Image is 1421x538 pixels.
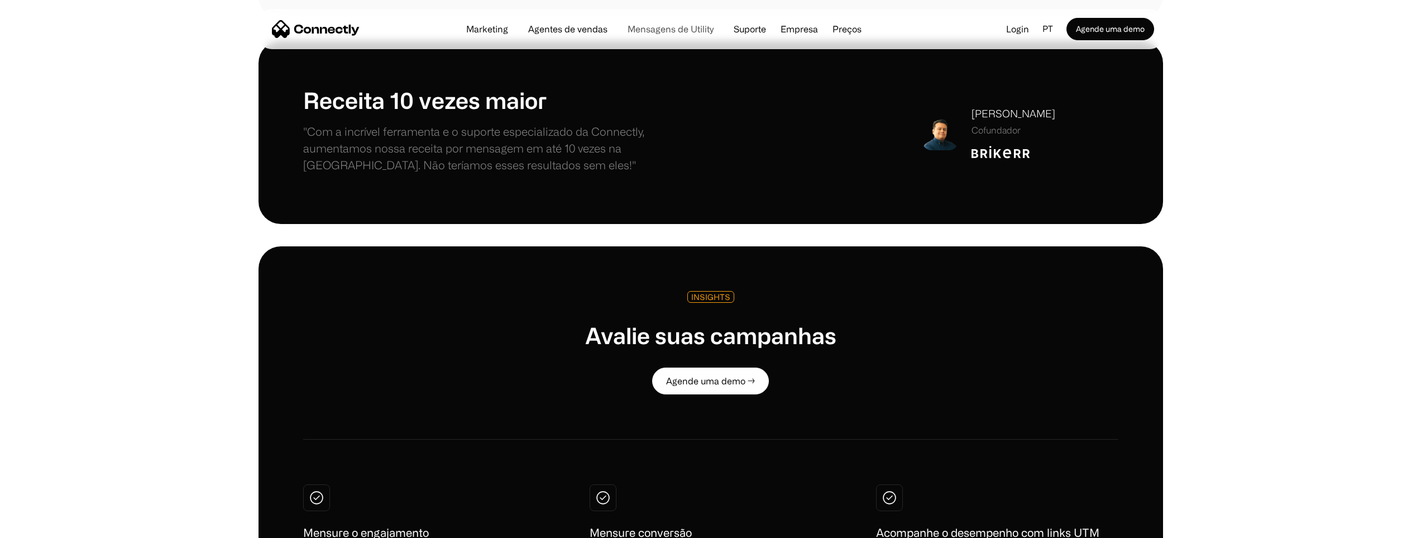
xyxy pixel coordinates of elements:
a: home [272,21,360,37]
div: Empresa [777,21,821,37]
div: Empresa [781,21,818,37]
p: "Com a incrível ferramenta e o suporte especializado da Connectly, aumentamos nossa receita por m... [303,123,711,174]
div: pt [1038,21,1066,37]
h1: Receita 10 vezes maior [303,85,711,115]
a: Agende uma demo → [652,368,769,394]
a: Login [997,21,1038,37]
a: Agende uma demo [1066,18,1154,40]
aside: Language selected: Português (Brasil) [11,517,67,534]
a: Preços [824,25,870,34]
div: Cofundador [972,123,1055,137]
div: INSIGHTS [691,293,730,301]
ul: Language list [22,518,67,534]
a: Marketing [457,25,517,34]
div: pt [1042,21,1053,37]
a: Agentes de vendas [519,25,616,34]
a: Suporte [725,25,775,34]
div: [PERSON_NAME] [972,106,1055,121]
h1: Avalie suas campanhas [585,321,836,350]
a: Mensagens de Utility [619,25,723,34]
